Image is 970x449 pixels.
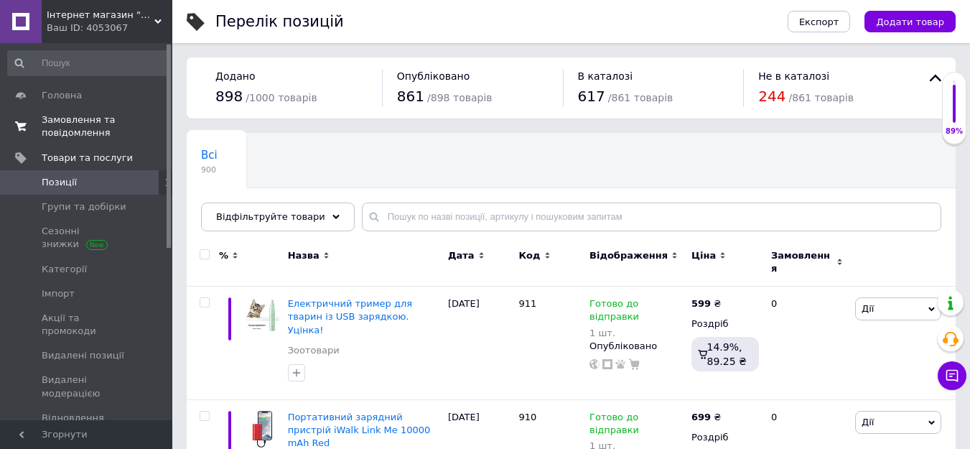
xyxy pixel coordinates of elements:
[448,249,475,262] span: Дата
[876,17,944,27] span: Додати товар
[691,298,711,309] b: 599
[219,249,228,262] span: %
[589,340,684,353] div: Опубліковано
[758,88,785,105] span: 244
[288,344,340,357] a: Зоотовари
[578,88,605,105] span: 617
[518,298,536,309] span: 911
[42,263,87,276] span: Категорії
[691,412,711,422] b: 699
[288,412,431,448] a: Портативний зарядний пристрій iWalk Link Me 10000 mAh Red
[589,412,639,440] span: Готово до відправки
[288,298,412,335] a: Електричний тример для тварин із USB зарядкою. Уцінка!
[427,92,492,103] span: / 898 товарів
[691,297,721,310] div: ₴
[216,211,325,222] span: Відфільтруйте товари
[608,92,673,103] span: / 861 товарів
[589,249,668,262] span: Відображення
[862,303,874,314] span: Дії
[42,225,133,251] span: Сезонні знижки
[42,287,75,300] span: Імпорт
[7,50,169,76] input: Пошук
[42,152,133,165] span: Товари та послуги
[215,70,255,82] span: Додано
[518,249,540,262] span: Код
[938,361,966,390] button: Чат з покупцем
[864,11,956,32] button: Додати товар
[42,176,77,189] span: Позиції
[799,17,839,27] span: Експорт
[589,328,684,338] div: 1 шт.
[578,70,633,82] span: В каталозі
[246,92,317,103] span: / 1000 товарів
[771,249,833,275] span: Замовлення
[763,287,852,400] div: 0
[42,114,133,139] span: Замовлення та повідомлення
[691,318,759,330] div: Роздріб
[201,149,218,162] span: Всі
[444,287,516,400] div: [DATE]
[288,249,320,262] span: Назва
[362,203,941,231] input: Пошук по назві позиції, артикулу і пошуковим запитам
[943,126,966,136] div: 89%
[789,92,854,103] span: / 861 товарів
[47,22,172,34] div: Ваш ID: 4053067
[42,412,133,438] span: Відновлення позицій
[42,349,124,362] span: Видалені позиції
[691,411,721,424] div: ₴
[42,200,126,213] span: Групи та добірки
[397,70,470,82] span: Опубліковано
[42,312,133,338] span: Акції та промокоди
[788,11,851,32] button: Експорт
[706,341,746,367] span: 14.9%, 89.25 ₴
[758,70,829,82] span: Не в каталозі
[215,14,344,29] div: Перелік позицій
[691,431,759,444] div: Роздріб
[691,249,716,262] span: Ціна
[47,9,154,22] span: Інтернет магазин "Smart Shop"
[244,297,281,333] img: Электрический триммер для животных с USB зарядкой. Уценка!
[215,88,243,105] span: 898
[862,417,874,427] span: Дії
[42,89,82,102] span: Головна
[201,165,218,175] span: 900
[397,88,424,105] span: 861
[244,411,281,448] img: Портативное зарядное устройство iWalk Link Me 10000 mAh Red
[42,374,133,399] span: Видалені модерацією
[518,412,536,422] span: 910
[589,298,639,326] span: Готово до відправки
